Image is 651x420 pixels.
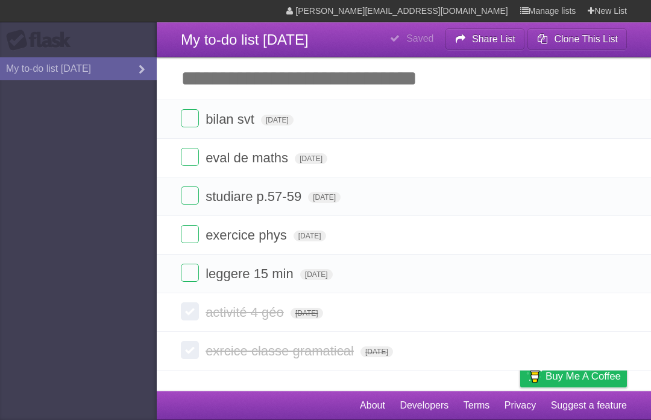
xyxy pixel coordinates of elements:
div: Flask [6,30,78,51]
button: Clone This List [527,28,627,50]
span: bilan svt [206,112,257,127]
span: leggere 15 min [206,266,297,281]
span: [DATE] [360,346,393,357]
label: Done [181,225,199,243]
span: exrcice classe gramatical [206,343,357,358]
button: Share List [445,28,525,50]
a: Developers [400,394,448,417]
b: Clone This List [554,34,618,44]
a: Buy me a coffee [520,365,627,387]
span: [DATE] [308,192,341,203]
a: Suggest a feature [551,394,627,417]
span: exercice phys [206,227,290,243]
span: studiare p.57-59 [206,189,304,204]
a: Terms [464,394,490,417]
a: Privacy [505,394,536,417]
label: Done [181,341,199,359]
span: [DATE] [261,115,294,126]
span: [DATE] [294,231,326,241]
img: Buy me a coffee [526,366,542,386]
b: Share List [472,34,515,44]
span: [DATE] [300,269,333,280]
span: [DATE] [295,153,327,164]
label: Done [181,302,199,320]
span: My to-do list [DATE] [181,31,309,48]
b: Saved [406,33,433,43]
span: eval de maths [206,150,291,165]
span: [DATE] [291,308,323,319]
label: Done [181,148,199,166]
label: Done [181,186,199,205]
a: About [360,394,385,417]
label: Done [181,264,199,282]
span: Buy me a coffee [546,366,621,387]
span: activité 4 géo [206,305,287,320]
label: Done [181,109,199,127]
